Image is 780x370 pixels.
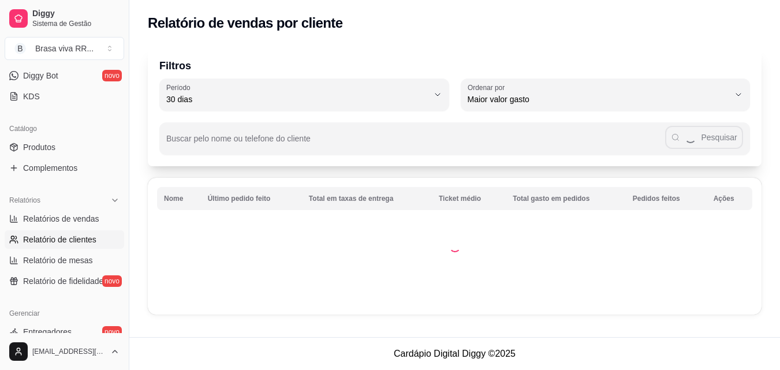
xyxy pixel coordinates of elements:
footer: Cardápio Digital Diggy © 2025 [129,337,780,370]
span: KDS [23,91,40,102]
span: Relatórios de vendas [23,213,99,225]
a: Produtos [5,138,124,156]
div: Brasa viva RR ... [35,43,94,54]
span: Produtos [23,141,55,153]
a: KDS [5,87,124,106]
span: Relatório de mesas [23,255,93,266]
span: Sistema de Gestão [32,19,120,28]
button: Select a team [5,37,124,60]
a: Relatório de mesas [5,251,124,270]
a: Entregadoresnovo [5,323,124,341]
button: Período30 dias [159,79,449,111]
span: Diggy Bot [23,70,58,81]
a: Diggy Botnovo [5,66,124,85]
span: Relatório de fidelidade [23,275,103,287]
span: Maior valor gasto [468,94,730,105]
p: Filtros [159,58,750,74]
div: Gerenciar [5,304,124,323]
div: Catálogo [5,119,124,138]
span: B [14,43,26,54]
label: Ordenar por [468,83,509,92]
a: Relatório de clientes [5,230,124,249]
a: DiggySistema de Gestão [5,5,124,32]
a: Relatórios de vendas [5,210,124,228]
span: [EMAIL_ADDRESS][DOMAIN_NAME] [32,347,106,356]
span: Diggy [32,9,120,19]
label: Período [166,83,194,92]
div: Loading [449,241,461,252]
span: Entregadores [23,326,72,338]
button: Ordenar porMaior valor gasto [461,79,751,111]
a: Relatório de fidelidadenovo [5,272,124,290]
span: Complementos [23,162,77,174]
span: Relatórios [9,196,40,205]
a: Complementos [5,159,124,177]
span: Relatório de clientes [23,234,96,245]
input: Buscar pelo nome ou telefone do cliente [166,137,665,149]
button: [EMAIL_ADDRESS][DOMAIN_NAME] [5,338,124,365]
h2: Relatório de vendas por cliente [148,14,343,32]
span: 30 dias [166,94,428,105]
